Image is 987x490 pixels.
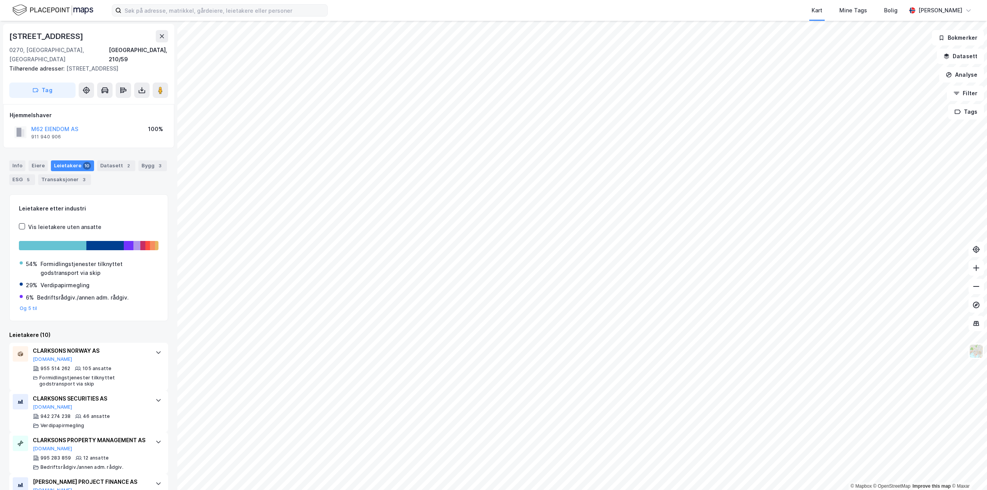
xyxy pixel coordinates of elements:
[851,483,872,489] a: Mapbox
[939,67,984,83] button: Analyse
[10,111,168,120] div: Hjemmelshaver
[40,455,71,461] div: 995 283 859
[31,134,61,140] div: 911 940 906
[51,160,94,171] div: Leietakere
[37,293,129,302] div: Bedriftsrådgiv./annen adm. rådgiv.
[97,160,135,171] div: Datasett
[918,6,962,15] div: [PERSON_NAME]
[812,6,822,15] div: Kart
[9,65,66,72] span: Tilhørende adresser:
[20,305,37,312] button: Og 5 til
[913,483,951,489] a: Improve this map
[33,436,148,445] div: CLARKSONS PROPERTY MANAGEMENT AS
[29,160,48,171] div: Eiere
[121,5,327,16] input: Søk på adresse, matrikkel, gårdeiere, leietakere eller personer
[83,455,109,461] div: 12 ansatte
[12,3,93,17] img: logo.f888ab2527a4732fd821a326f86c7f29.svg
[125,162,132,170] div: 2
[873,483,911,489] a: OpenStreetMap
[40,413,71,419] div: 942 274 238
[9,64,162,73] div: [STREET_ADDRESS]
[884,6,898,15] div: Bolig
[9,45,109,64] div: 0270, [GEOGRAPHIC_DATA], [GEOGRAPHIC_DATA]
[9,30,85,42] div: [STREET_ADDRESS]
[948,453,987,490] iframe: Chat Widget
[932,30,984,45] button: Bokmerker
[38,174,91,185] div: Transaksjoner
[24,176,32,184] div: 5
[40,365,70,372] div: 955 514 262
[26,259,37,269] div: 54%
[9,160,25,171] div: Info
[39,375,148,387] div: Formidlingstjenester tilknyttet godstransport via skip
[19,204,158,213] div: Leietakere etter industri
[156,162,164,170] div: 3
[40,281,89,290] div: Verdipapirmegling
[948,104,984,120] button: Tags
[26,293,34,302] div: 6%
[138,160,167,171] div: Bygg
[9,330,168,340] div: Leietakere (10)
[969,344,984,359] img: Z
[9,83,76,98] button: Tag
[83,365,111,372] div: 105 ansatte
[40,259,158,278] div: Formidlingstjenester tilknyttet godstransport via skip
[83,162,91,170] div: 10
[33,446,72,452] button: [DOMAIN_NAME]
[148,125,163,134] div: 100%
[9,174,35,185] div: ESG
[40,423,84,429] div: Verdipapirmegling
[947,86,984,101] button: Filter
[80,176,88,184] div: 3
[40,464,123,470] div: Bedriftsrådgiv./annen adm. rådgiv.
[83,413,110,419] div: 46 ansatte
[26,281,37,290] div: 29%
[33,394,148,403] div: CLARKSONS SECURITIES AS
[937,49,984,64] button: Datasett
[28,222,101,232] div: Vis leietakere uten ansatte
[109,45,168,64] div: [GEOGRAPHIC_DATA], 210/59
[33,356,72,362] button: [DOMAIN_NAME]
[33,346,148,355] div: CLARKSONS NORWAY AS
[33,477,148,487] div: [PERSON_NAME] PROJECT FINANCE AS
[33,404,72,410] button: [DOMAIN_NAME]
[948,453,987,490] div: Kontrollprogram for chat
[839,6,867,15] div: Mine Tags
